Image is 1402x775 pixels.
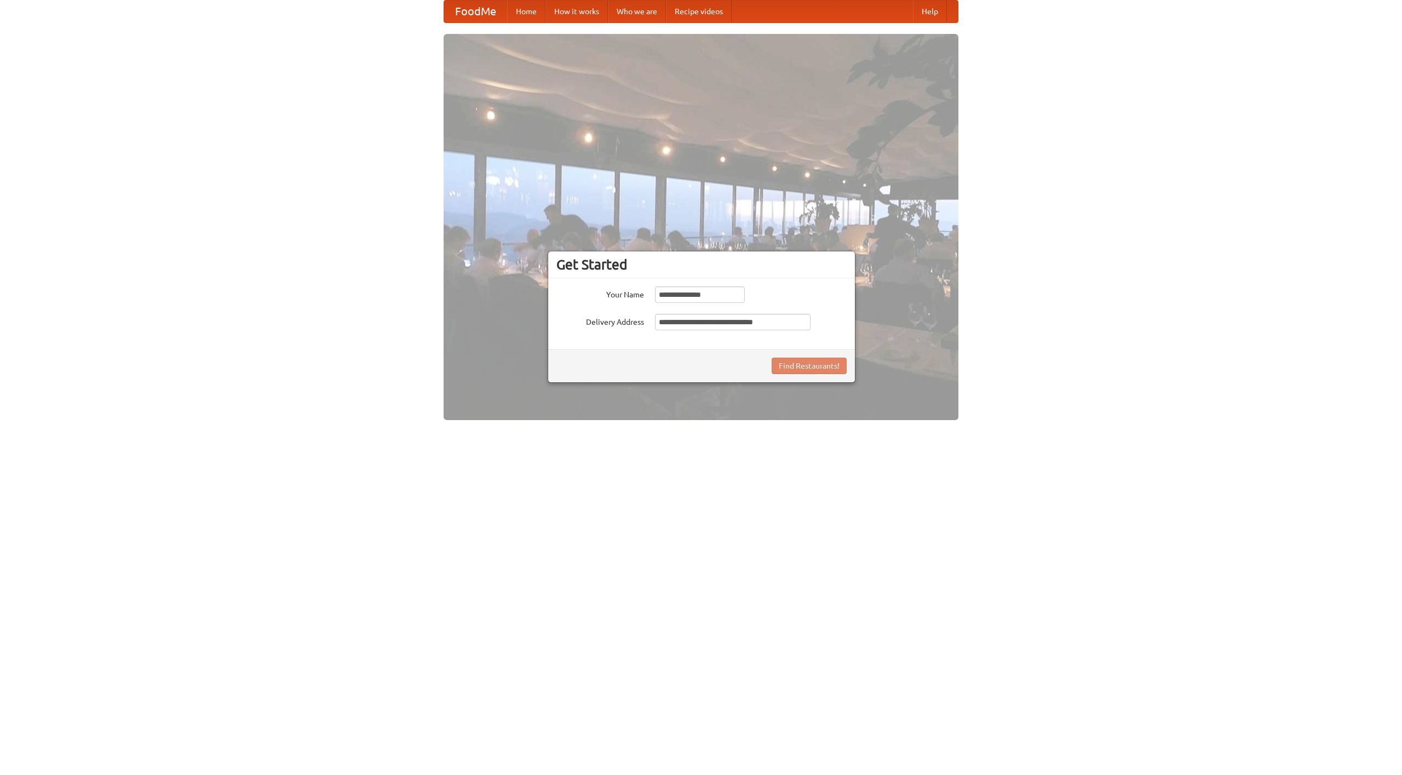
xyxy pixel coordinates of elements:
a: Recipe videos [666,1,732,22]
a: Home [507,1,545,22]
label: Your Name [556,286,644,300]
a: FoodMe [444,1,507,22]
h3: Get Started [556,256,847,273]
a: How it works [545,1,608,22]
button: Find Restaurants! [772,358,847,374]
a: Help [913,1,947,22]
label: Delivery Address [556,314,644,328]
a: Who we are [608,1,666,22]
